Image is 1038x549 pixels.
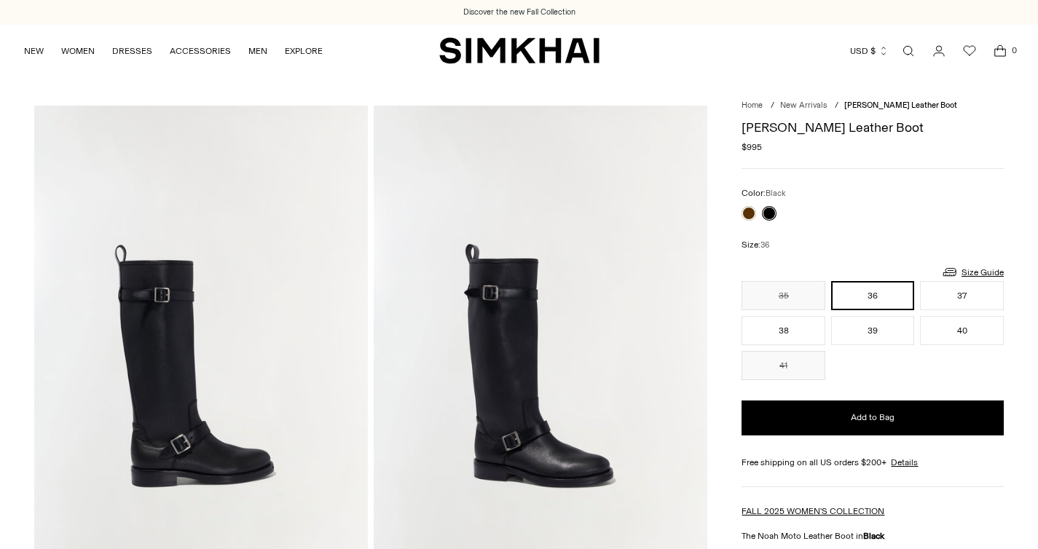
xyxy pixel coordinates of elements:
[285,35,323,67] a: EXPLORE
[844,100,957,110] span: [PERSON_NAME] Leather Boot
[955,36,984,66] a: Wishlist
[742,121,1004,134] h1: [PERSON_NAME] Leather Boot
[742,100,1004,112] nav: breadcrumbs
[835,100,838,112] div: /
[891,456,918,469] a: Details
[742,506,884,516] a: FALL 2025 WOMEN'S COLLECTION
[742,400,1004,435] button: Add to Bag
[850,35,889,67] button: USD $
[112,35,152,67] a: DRESSES
[766,189,786,198] span: Black
[742,141,762,154] span: $995
[742,456,1004,469] div: Free shipping on all US orders $200+
[439,36,599,65] a: SIMKHAI
[742,238,769,252] label: Size:
[920,316,1004,345] button: 40
[924,36,954,66] a: Go to the account page
[463,7,575,18] a: Discover the new Fall Collection
[742,316,825,345] button: 38
[760,240,769,250] span: 36
[771,100,774,112] div: /
[831,281,915,310] button: 36
[24,35,44,67] a: NEW
[61,35,95,67] a: WOMEN
[742,529,1004,542] p: The Noah Moto Leather Boot in
[742,186,786,200] label: Color:
[851,411,895,424] span: Add to Bag
[742,281,825,310] button: 35
[1007,44,1021,57] span: 0
[894,36,923,66] a: Open search modal
[742,351,825,380] button: 41
[831,316,915,345] button: 39
[742,100,763,110] a: Home
[170,35,231,67] a: ACCESSORIES
[920,281,1004,310] button: 37
[941,263,1004,281] a: Size Guide
[863,531,884,541] strong: Black
[986,36,1015,66] a: Open cart modal
[248,35,267,67] a: MEN
[780,100,827,110] a: New Arrivals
